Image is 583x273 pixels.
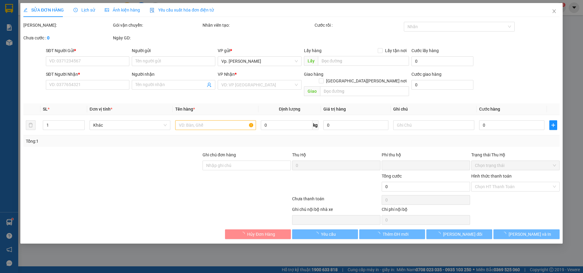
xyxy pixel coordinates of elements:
span: user-add [207,82,212,87]
span: [PERSON_NAME] và In [509,231,551,238]
span: loading [502,232,509,236]
span: Vp. Phan Rang [222,57,298,66]
b: 0 [47,35,49,40]
span: Yêu cầu xuất hóa đơn điện tử [150,8,214,12]
div: Gói vận chuyển: [113,22,201,28]
div: Cước rồi : [315,22,403,28]
div: Nhân viên tạo: [203,22,313,28]
span: loading [376,232,383,236]
button: [PERSON_NAME] và In [494,229,560,239]
span: [GEOGRAPHIC_DATA][PERSON_NAME] nơi [324,78,409,84]
span: kg [312,120,319,130]
span: edit [23,8,28,12]
span: Lấy hàng [304,48,322,53]
span: Lịch sử [73,8,95,12]
div: Phí thu hộ [382,151,470,161]
span: loading [437,232,443,236]
span: [PERSON_NAME] đổi [443,231,482,238]
input: Dọc đường [320,86,409,96]
span: SL [43,107,48,112]
span: close [552,9,557,14]
span: picture [105,8,109,12]
span: Lấy [304,56,318,66]
div: SĐT Người Nhận [46,71,129,78]
img: icon [150,8,155,13]
button: Close [546,3,563,20]
input: Dọc đường [318,56,409,66]
span: loading [240,232,247,236]
span: plus [550,123,557,128]
div: Ngày GD: [113,35,201,41]
div: Người nhận [132,71,215,78]
button: Hủy Đơn Hàng [225,229,291,239]
button: [PERSON_NAME] đổi [426,229,492,239]
label: Ghi chú đơn hàng [203,152,236,157]
th: Ghi chú [391,103,477,115]
span: Giao [304,86,320,96]
input: Cước lấy hàng [411,56,473,66]
button: Thêm ĐH mới [359,229,425,239]
span: Yêu cầu [321,231,336,238]
span: Định lượng [279,107,301,112]
label: Cước lấy hàng [411,48,439,53]
span: Đơn vị tính [90,107,112,112]
div: Người gửi [132,47,215,54]
span: SỬA ĐƠN HÀNG [23,8,64,12]
span: clock-circle [73,8,78,12]
span: Tên hàng [175,107,195,112]
span: Ảnh kiện hàng [105,8,140,12]
span: Chọn trạng thái [475,161,556,170]
div: Trạng thái Thu Hộ [471,151,560,158]
span: Hủy Đơn Hàng [247,231,275,238]
span: Giá trị hàng [323,107,346,112]
div: VP gửi [218,47,302,54]
input: VD: Bàn, Ghế [175,120,256,130]
label: Hình thức thanh toán [471,174,512,178]
button: plus [549,120,557,130]
input: Ghi Chú [394,120,474,130]
label: Cước giao hàng [411,72,442,77]
button: delete [26,120,36,130]
div: SĐT Người Gửi [46,47,129,54]
span: Cước hàng [479,107,500,112]
div: [PERSON_NAME]: [23,22,112,28]
div: Ghi chú nội bộ nhà xe [292,206,380,215]
input: Ghi chú đơn hàng [203,161,291,170]
span: Thu Hộ [292,152,306,157]
input: Cước giao hàng [411,80,473,90]
span: loading [314,232,321,236]
div: Chưa thanh toán [291,195,381,206]
div: Chưa cước : [23,35,112,41]
span: Lấy tận nơi [383,47,409,54]
div: Tổng: 1 [26,138,225,145]
div: Chi phí nội bộ [382,206,470,215]
span: Tổng cước [382,174,402,178]
span: Giao hàng [304,72,323,77]
span: VP Nhận [218,72,235,77]
span: Thêm ĐH mới [383,231,408,238]
span: Khác [93,121,167,130]
button: Yêu cầu [292,229,358,239]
